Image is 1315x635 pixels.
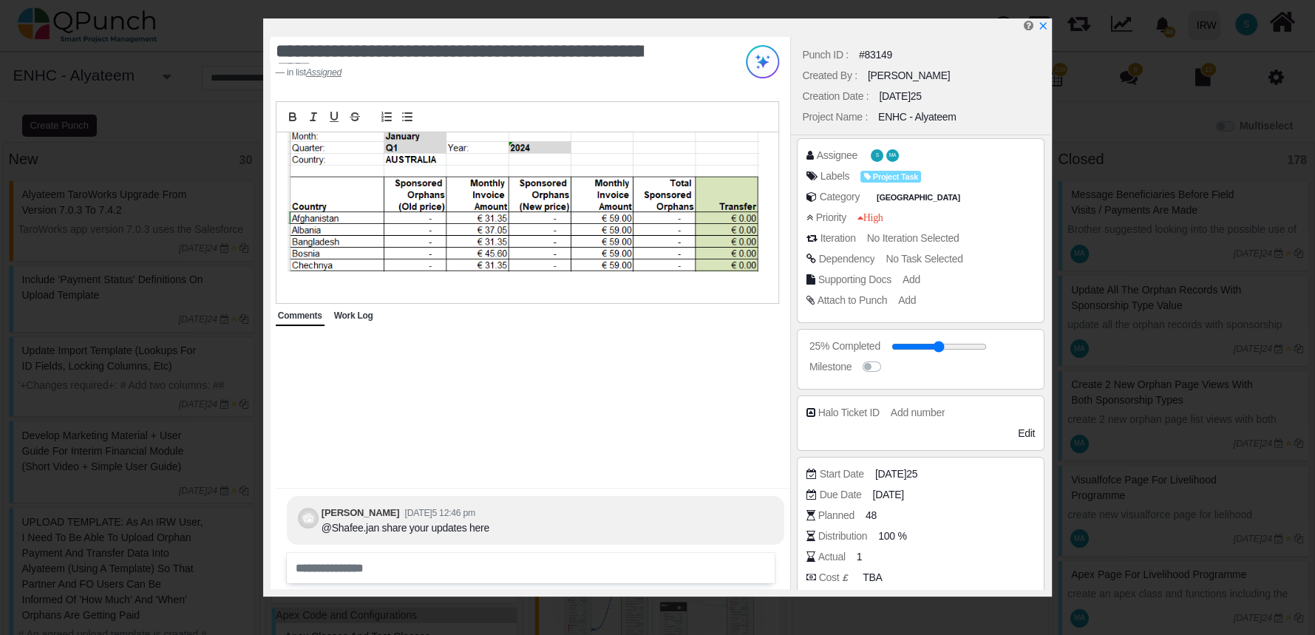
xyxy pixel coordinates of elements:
b: £ [843,572,848,583]
div: Dependency [819,251,875,267]
div: Punch ID : [802,47,849,63]
span: Edit [1018,427,1035,439]
div: Actual [818,549,846,565]
div: Due Date [820,487,862,503]
div: ENHC - Alyateem [878,109,956,125]
div: Cost [819,570,852,585]
span: Shafee.jan [871,149,883,162]
div: @Shafee.jan share your updates here [322,520,489,536]
span: Add number [891,407,945,418]
div: Attach to Punch [818,293,888,308]
b: [PERSON_NAME] [322,507,399,518]
div: Created By : [802,68,857,84]
span: Add [903,274,920,285]
span: Mahmood Ashraf [886,149,899,162]
div: 25% Completed [809,339,880,354]
cite: Source Title [306,67,342,78]
u: Assigned [306,67,342,78]
span: No Task Selected [886,253,962,265]
div: Creation Date : [802,89,869,104]
span: Pakistan [874,191,964,204]
div: Milestone [809,359,852,375]
span: 48 [866,508,877,523]
div: Distribution [818,529,868,544]
span: [DATE]25 [875,466,917,482]
div: Priority [816,210,846,225]
img: 8kztQPWCuknAAAAAElFTkSuQmCC [288,103,760,273]
div: Planned [818,508,854,523]
span: 100 % [878,529,906,544]
div: Category [820,189,860,205]
i: Edit Punch [1023,20,1033,31]
span: Work Log [334,310,373,321]
span: S [876,153,879,158]
span: No Iteration Selected [867,232,959,244]
a: x [1038,20,1048,32]
div: [DATE]25 [879,89,921,104]
span: [DATE] [873,487,904,503]
footer: in list [276,66,692,79]
small: [DATE]5 12:46 pm [404,508,475,518]
div: Assignee [817,148,857,163]
img: Try writing with AI [746,45,779,78]
div: #83149 [859,47,892,63]
span: Project Task [860,171,921,183]
div: Start Date [820,466,864,482]
span: <div><span class="badge badge-secondary" style="background-color: #73D8FF"> <i class="fa fa-tag p... [860,169,921,184]
div: Supporting Docs [818,272,891,288]
svg: x [1038,21,1048,31]
div: Halo Ticket ID [818,405,880,421]
div: Iteration [820,231,856,246]
div: Labels [820,169,850,184]
span: High [857,212,883,223]
span: Comments [278,310,322,321]
span: 1 [857,549,863,565]
span: Add [898,294,916,306]
div: Project Name : [802,109,868,125]
div: [PERSON_NAME] [868,68,951,84]
span: TBA [863,570,882,585]
span: MA [889,153,897,158]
